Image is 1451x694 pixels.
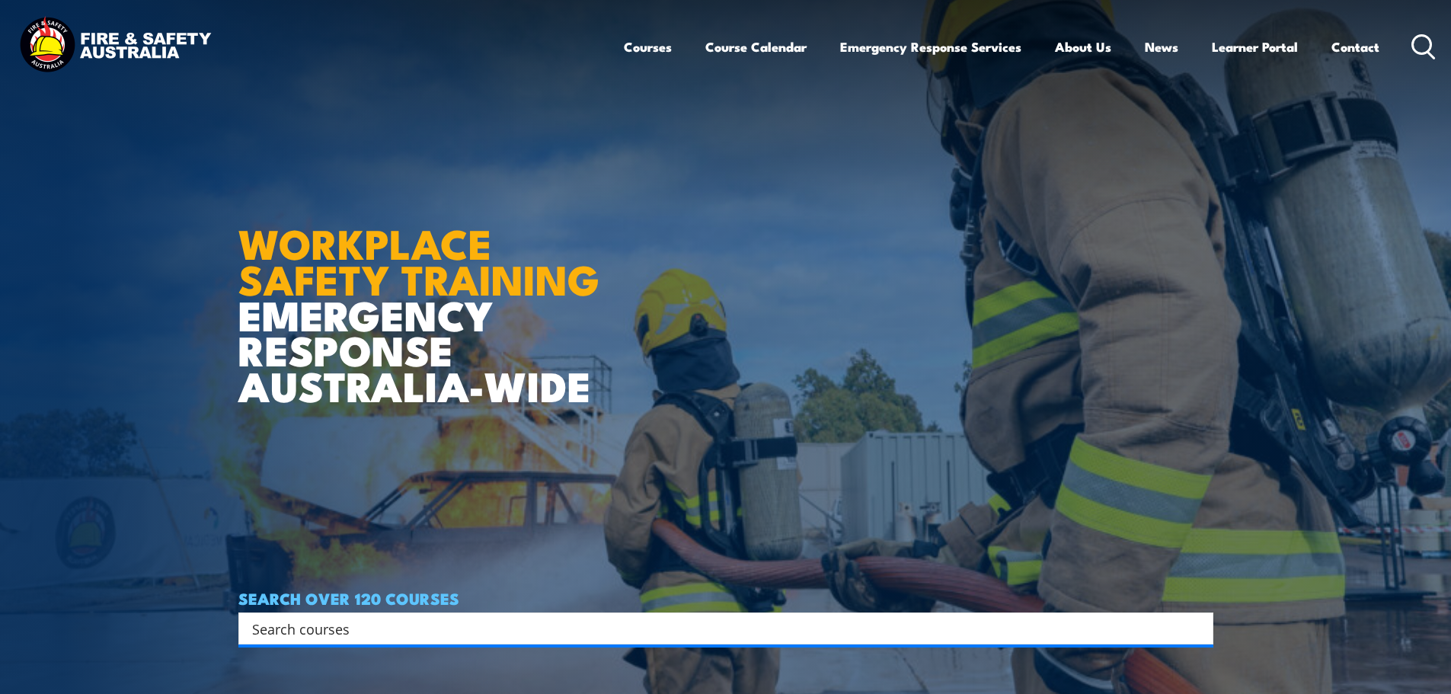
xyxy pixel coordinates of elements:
[840,27,1021,67] a: Emergency Response Services
[1187,618,1208,639] button: Search magnifier button
[1055,27,1111,67] a: About Us
[238,210,599,309] strong: WORKPLACE SAFETY TRAINING
[238,187,611,403] h1: EMERGENCY RESPONSE AUSTRALIA-WIDE
[255,618,1183,639] form: Search form
[705,27,807,67] a: Course Calendar
[1212,27,1298,67] a: Learner Portal
[624,27,672,67] a: Courses
[1331,27,1379,67] a: Contact
[238,590,1213,606] h4: SEARCH OVER 120 COURSES
[1145,27,1178,67] a: News
[252,617,1180,640] input: Search input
